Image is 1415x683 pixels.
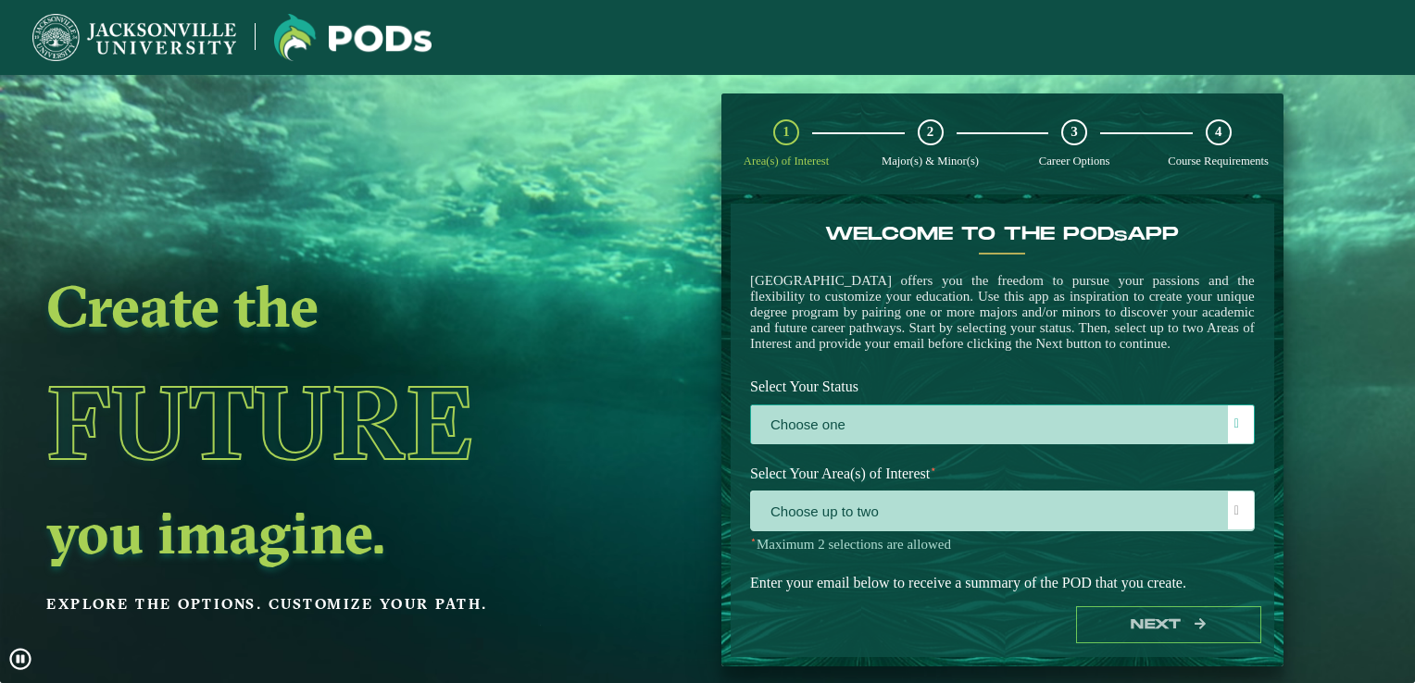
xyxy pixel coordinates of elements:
[46,590,591,618] p: Explore the options. Customize your path.
[930,463,937,476] sup: ⋆
[751,491,1254,531] span: Choose up to two
[750,273,1255,352] p: [GEOGRAPHIC_DATA] offers you the freedom to pursue your passions and the flexibility to customize...
[1114,228,1127,245] sub: s
[1039,155,1110,168] span: Career Options
[751,405,1254,445] label: Choose one
[927,123,934,141] span: 2
[1076,606,1261,644] button: Next
[1168,155,1269,168] span: Course Requirements
[750,223,1255,245] h4: Welcome to the POD app
[736,565,1269,600] label: Enter your email below to receive a summary of the POD that you create.
[46,338,591,506] h1: Future
[1215,123,1222,141] span: 4
[882,155,979,168] span: Major(s) & Minor(s)
[32,14,236,61] img: Jacksonville University logo
[783,123,790,141] span: 1
[46,279,591,331] h2: Create the
[1071,123,1078,141] span: 3
[46,506,591,558] h2: you imagine.
[744,155,829,168] span: Area(s) of Interest
[750,534,757,545] sup: ⋆
[274,14,432,61] img: Jacksonville University logo
[750,536,1255,553] p: Maximum 2 selections are allowed
[736,370,1269,404] label: Select Your Status
[736,457,1269,491] label: Select Your Area(s) of Interest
